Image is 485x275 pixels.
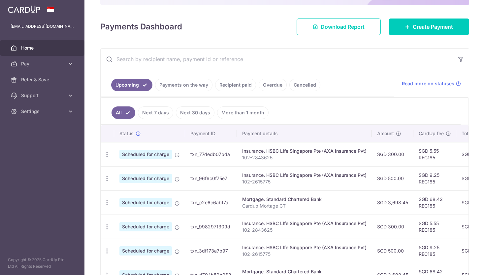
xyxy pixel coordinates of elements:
a: Payments on the way [155,79,212,91]
a: Recipient paid [215,79,256,91]
p: 102-2615775 [242,178,367,185]
td: SGD 5.55 REC185 [413,215,456,239]
img: CardUp [8,5,40,13]
span: CardUp fee [419,130,444,137]
div: Insurance. HSBC LIfe Singapore Pte (AXA Insurance Pvt) [242,244,367,251]
span: Total amt. [462,130,483,137]
th: Payment ID [185,125,237,142]
th: Payment details [237,125,372,142]
p: Cardup Mortage CT [242,203,367,209]
a: Read more on statuses [402,80,461,87]
span: Read more on statuses [402,80,454,87]
span: Support [21,92,65,99]
td: SGD 300.00 [372,142,413,166]
span: Refer & Save [21,76,65,83]
span: Home [21,45,65,51]
span: Scheduled for charge [119,174,172,183]
a: Cancelled [289,79,320,91]
td: txn_96f6c0f75e7 [185,166,237,190]
td: SGD 9.25 REC185 [413,166,456,190]
a: Overdue [259,79,287,91]
a: Create Payment [389,19,469,35]
h4: Payments Dashboard [100,21,182,33]
span: Scheduled for charge [119,150,172,159]
a: More than 1 month [217,106,269,119]
td: SGD 5.55 REC185 [413,142,456,166]
div: Insurance. HSBC LIfe Singapore Pte (AXA Insurance Pvt) [242,148,367,154]
span: Settings [21,108,65,115]
td: SGD 9.25 REC185 [413,239,456,263]
td: SGD 500.00 [372,166,413,190]
a: Download Report [297,19,381,35]
span: Create Payment [413,23,453,31]
span: Scheduled for charge [119,246,172,255]
span: Download Report [321,23,365,31]
div: Mortgage. Standard Chartered Bank [242,268,367,275]
span: Pay [21,60,65,67]
a: All [112,106,135,119]
a: Next 7 days [138,106,173,119]
td: txn_9982971309d [185,215,237,239]
td: SGD 500.00 [372,239,413,263]
p: 102-2843625 [242,154,367,161]
div: Mortgage. Standard Chartered Bank [242,196,367,203]
input: Search by recipient name, payment id or reference [101,49,453,70]
td: SGD 300.00 [372,215,413,239]
td: SGD 68.42 REC185 [413,190,456,215]
span: Status [119,130,134,137]
td: txn_c2e6c6abf7a [185,190,237,215]
td: txn_3df173a7b97 [185,239,237,263]
div: Insurance. HSBC LIfe Singapore Pte (AXA Insurance Pvt) [242,172,367,178]
span: Scheduled for charge [119,222,172,231]
p: 102-2615775 [242,251,367,257]
td: SGD 3,698.45 [372,190,413,215]
td: txn_77dedb07bda [185,142,237,166]
p: 102-2843625 [242,227,367,233]
div: Insurance. HSBC LIfe Singapore Pte (AXA Insurance Pvt) [242,220,367,227]
span: Amount [377,130,394,137]
p: [EMAIL_ADDRESS][DOMAIN_NAME] [11,23,74,30]
a: Next 30 days [176,106,214,119]
a: Upcoming [111,79,152,91]
span: Scheduled for charge [119,198,172,207]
